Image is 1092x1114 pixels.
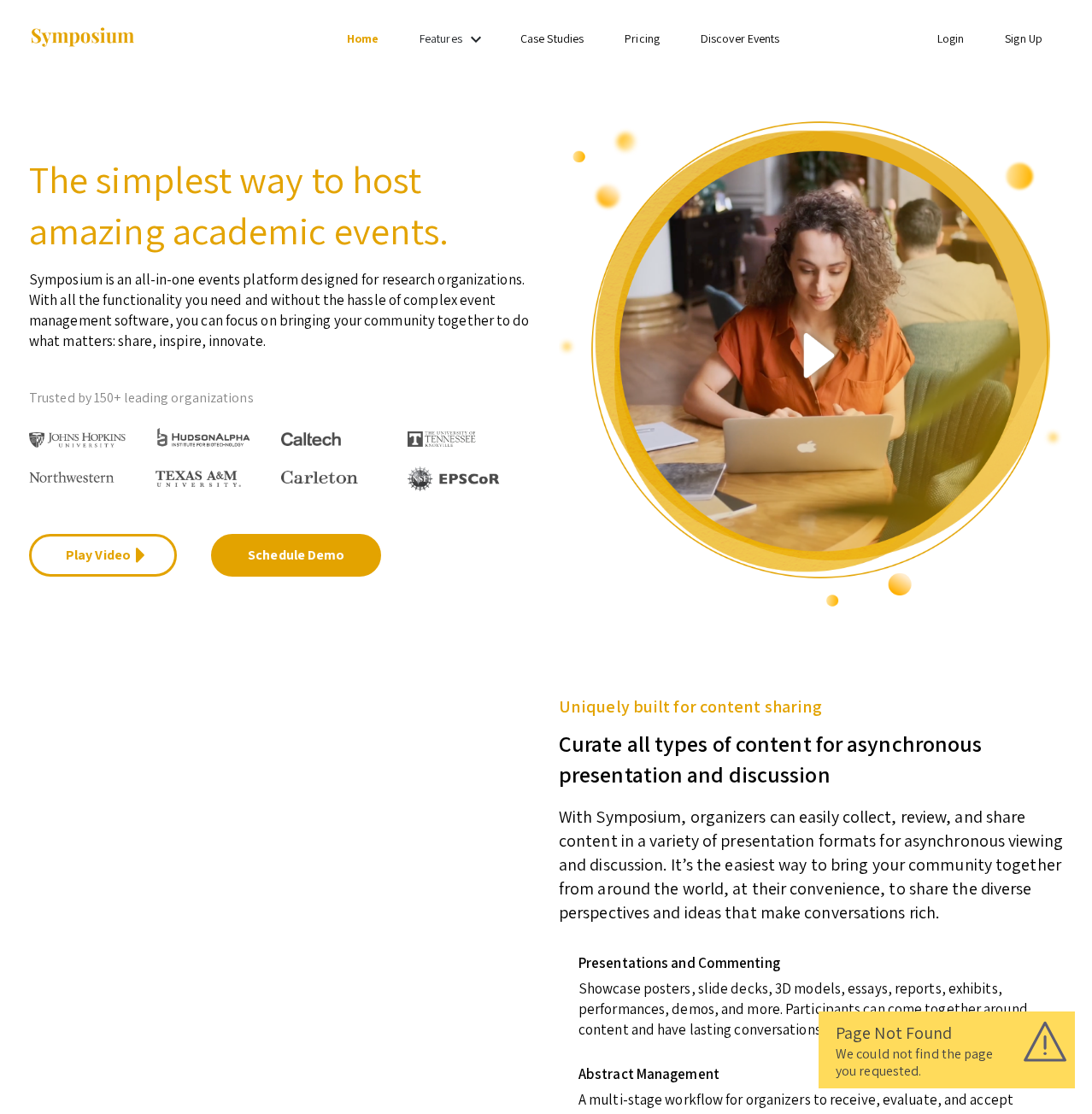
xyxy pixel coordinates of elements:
div: Page Not Found [836,1020,1058,1046]
img: Carleton [281,471,358,484]
p: Trusted by 150+ leading organizations [29,385,533,411]
img: video overview of Symposium [559,120,1063,608]
img: The University of Tennessee [408,431,476,447]
div: We could not find the page you requested. [836,1046,1058,1080]
p: Symposium is an all-in-one events platform designed for research organizations. With all the func... [29,256,533,351]
img: Northwestern [29,472,114,482]
img: Symposium by ForagerOne [29,26,136,50]
a: Features [420,31,462,46]
img: Texas A&M University [156,471,241,488]
img: EPSCOR [408,466,502,491]
p: Showcase posters, slide decks, 3D models, essays, reports, exhibits, performances, demos, and mor... [578,971,1050,1040]
img: Johns Hopkins University [29,432,126,449]
a: Schedule Demo [211,534,381,577]
p: With Symposium, organizers can easily collect, review, and share content in a variety of presenta... [559,789,1063,924]
h3: Curate all types of content for asynchronous presentation and discussion [559,719,1063,789]
h2: The simplest way to host amazing academic events. [29,154,533,256]
a: Pricing [625,31,660,46]
img: HudsonAlpha [156,427,252,447]
a: Play Video [29,534,177,577]
h4: Abstract Management [578,1065,1050,1082]
a: Sign Up [1005,31,1042,46]
a: Login [937,31,965,46]
h4: Presentations and Commenting [578,954,1050,971]
a: Discover Events [701,31,780,46]
mat-icon: Expand Features list [466,29,486,50]
img: Caltech [281,432,341,447]
h5: Uniquely built for content sharing [559,694,1063,719]
a: Case Studies [520,31,584,46]
a: Home [347,31,379,46]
